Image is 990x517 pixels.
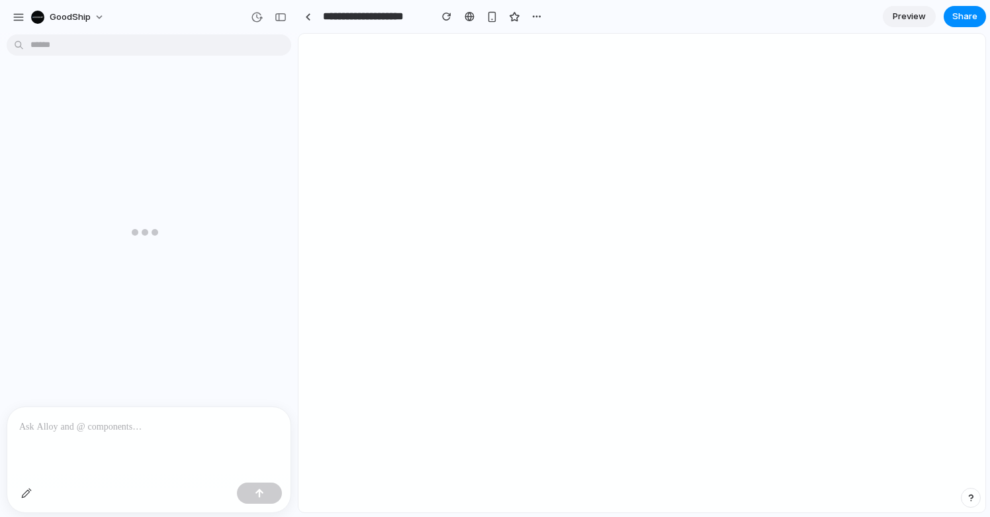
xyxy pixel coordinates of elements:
a: Preview [883,6,936,27]
span: Share [952,10,977,23]
button: GoodShip [26,7,111,28]
span: Preview [893,10,926,23]
span: GoodShip [50,11,91,24]
button: Share [944,6,986,27]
